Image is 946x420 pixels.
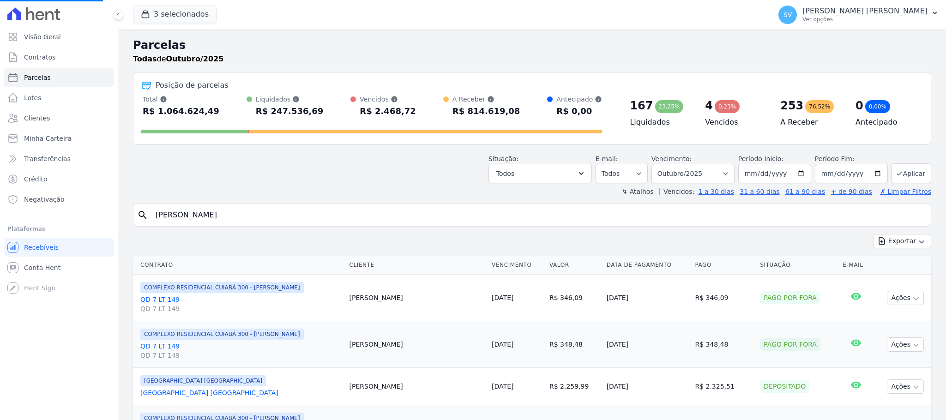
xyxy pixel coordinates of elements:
[4,89,114,107] a: Lotes
[24,134,72,143] span: Minha Carteira
[892,163,931,183] button: Aplicar
[546,256,603,275] th: Valor
[856,98,863,113] div: 0
[699,188,734,195] a: 1 a 30 dias
[4,150,114,168] a: Transferências
[140,304,342,313] span: QD 7 LT 149
[760,338,820,351] div: Pago por fora
[24,114,50,123] span: Clientes
[140,388,342,397] a: [GEOGRAPHIC_DATA] [GEOGRAPHIC_DATA]
[492,294,513,301] a: [DATE]
[856,117,916,128] h4: Antecipado
[346,368,488,405] td: [PERSON_NAME]
[876,188,931,195] a: ✗ Limpar Filtros
[738,155,783,162] label: Período Inicío:
[655,100,684,113] div: 23,25%
[24,32,61,42] span: Visão Geral
[805,100,834,113] div: 76,52%
[780,98,803,113] div: 253
[488,256,546,275] th: Vencimento
[691,256,756,275] th: Pago
[140,342,342,360] a: QD 7 LT 149QD 7 LT 149
[143,104,219,119] div: R$ 1.064.624,49
[24,93,42,102] span: Lotes
[360,104,416,119] div: R$ 2.468,72
[603,256,692,275] th: Data de Pagamento
[691,321,756,368] td: R$ 348,48
[873,234,931,248] button: Exportar
[143,95,219,104] div: Total
[865,100,890,113] div: 0,00%
[603,275,692,321] td: [DATE]
[24,195,65,204] span: Negativação
[780,117,841,128] h4: A Receber
[24,174,48,184] span: Crédito
[4,190,114,209] a: Negativação
[156,80,229,91] div: Posição de parcelas
[622,188,653,195] label: ↯ Atalhos
[4,109,114,127] a: Clientes
[492,383,513,390] a: [DATE]
[346,321,488,368] td: [PERSON_NAME]
[705,98,713,113] div: 4
[133,54,223,65] p: de
[546,275,603,321] td: R$ 346,09
[771,2,946,28] button: SV [PERSON_NAME] [PERSON_NAME] Ver opções
[133,37,931,54] h2: Parcelas
[546,368,603,405] td: R$ 2.259,99
[140,329,304,340] span: COMPLEXO RESIDENCIAL CUIABÁ 300 - [PERSON_NAME]
[360,95,416,104] div: Vencidos
[887,379,924,394] button: Ações
[7,223,110,234] div: Plataformas
[137,210,148,221] i: search
[630,98,653,113] div: 167
[256,104,324,119] div: R$ 247.536,69
[488,164,592,183] button: Todos
[4,68,114,87] a: Parcelas
[346,275,488,321] td: [PERSON_NAME]
[4,170,114,188] a: Crédito
[785,188,825,195] a: 61 a 90 dias
[140,295,342,313] a: QD 7 LT 149QD 7 LT 149
[756,256,839,275] th: Situação
[4,129,114,148] a: Minha Carteira
[603,368,692,405] td: [DATE]
[4,238,114,257] a: Recebíveis
[24,154,71,163] span: Transferências
[887,337,924,352] button: Ações
[831,188,872,195] a: + de 90 dias
[150,206,927,224] input: Buscar por nome do lote ou do cliente
[596,155,618,162] label: E-mail:
[715,100,740,113] div: 0,23%
[24,73,51,82] span: Parcelas
[492,341,513,348] a: [DATE]
[705,117,765,128] h4: Vencidos
[556,104,602,119] div: R$ 0,00
[760,291,820,304] div: Pago por fora
[24,53,55,62] span: Contratos
[887,291,924,305] button: Ações
[24,263,60,272] span: Conta Hent
[651,155,692,162] label: Vencimento:
[140,351,342,360] span: QD 7 LT 149
[783,12,792,18] span: SV
[546,321,603,368] td: R$ 348,48
[166,54,224,63] strong: Outubro/2025
[691,275,756,321] td: R$ 346,09
[452,95,520,104] div: A Receber
[630,117,690,128] h4: Liquidados
[140,375,266,386] span: [GEOGRAPHIC_DATA] [GEOGRAPHIC_DATA]
[802,6,928,16] p: [PERSON_NAME] [PERSON_NAME]
[140,282,304,293] span: COMPLEXO RESIDENCIAL CUIABÁ 300 - [PERSON_NAME]
[24,243,59,252] span: Recebíveis
[802,16,928,23] p: Ver opções
[740,188,779,195] a: 31 a 60 dias
[556,95,602,104] div: Antecipado
[4,48,114,66] a: Contratos
[760,380,809,393] div: Depositado
[346,256,488,275] th: Cliente
[488,155,518,162] label: Situação:
[452,104,520,119] div: R$ 814.619,08
[133,54,157,63] strong: Todas
[4,258,114,277] a: Conta Hent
